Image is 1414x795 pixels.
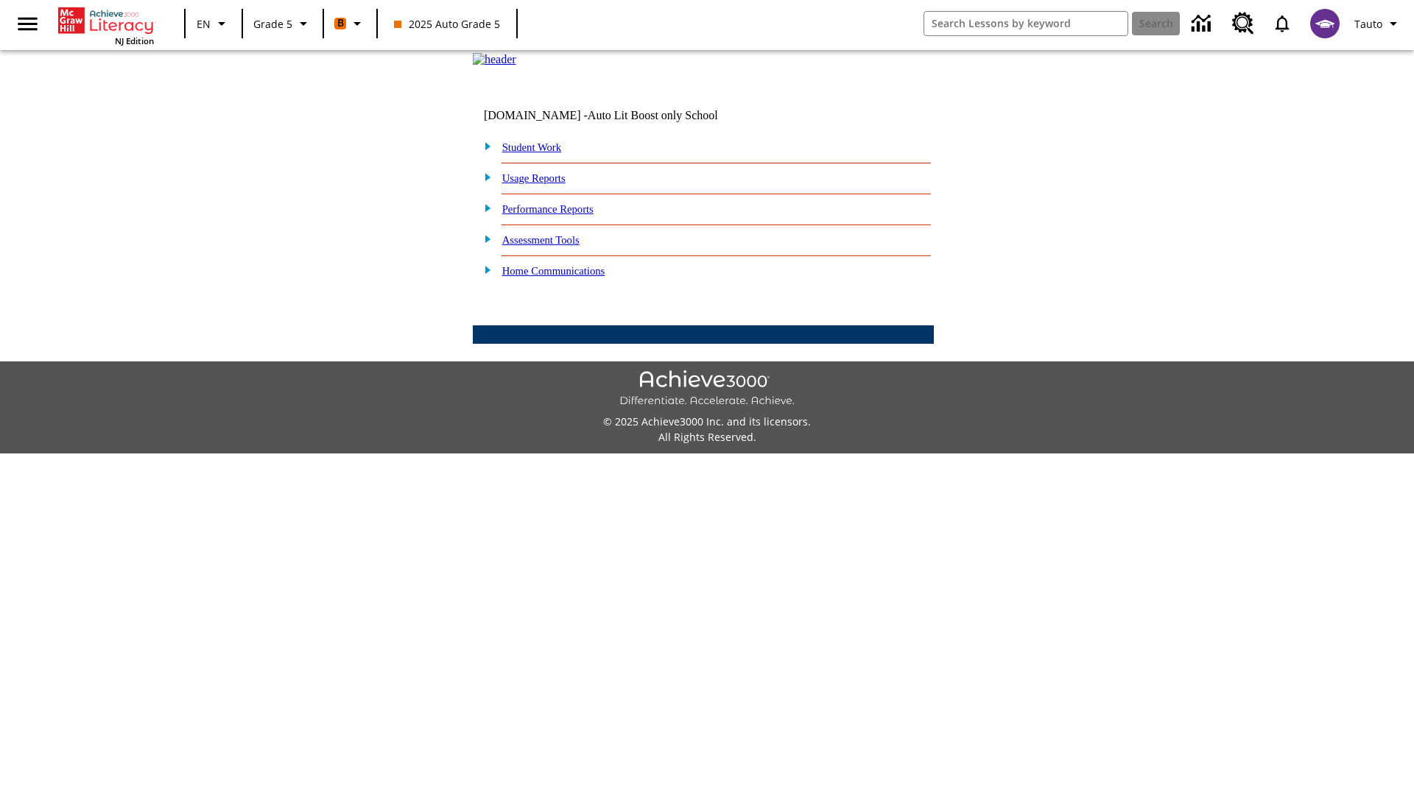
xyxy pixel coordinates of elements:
button: Grade: Grade 5, Select a grade [247,10,318,37]
a: Notifications [1263,4,1301,43]
img: plus.gif [476,170,492,183]
img: Achieve3000 Differentiate Accelerate Achieve [619,370,795,408]
button: Select a new avatar [1301,4,1348,43]
img: plus.gif [476,263,492,276]
button: Language: EN, Select a language [190,10,237,37]
button: Open side menu [6,2,49,46]
a: Performance Reports [502,203,594,215]
button: Boost Class color is orange. Change class color [328,10,372,37]
img: plus.gif [476,201,492,214]
button: Profile/Settings [1348,10,1408,37]
a: Home Communications [502,265,605,277]
a: Usage Reports [502,172,566,184]
a: Data Center [1183,4,1223,44]
img: plus.gif [476,232,492,245]
span: EN [197,16,211,32]
nobr: Auto Lit Boost only School [588,109,718,121]
img: header [473,53,516,66]
span: B [337,14,344,32]
a: Student Work [502,141,561,153]
td: [DOMAIN_NAME] - [484,109,755,122]
a: Assessment Tools [502,234,580,246]
a: Resource Center, Will open in new tab [1223,4,1263,43]
img: avatar image [1310,9,1340,38]
img: plus.gif [476,139,492,152]
input: search field [924,12,1128,35]
div: Home [58,4,154,46]
span: NJ Edition [115,35,154,46]
span: Tauto [1354,16,1382,32]
span: Grade 5 [253,16,292,32]
span: 2025 Auto Grade 5 [394,16,500,32]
